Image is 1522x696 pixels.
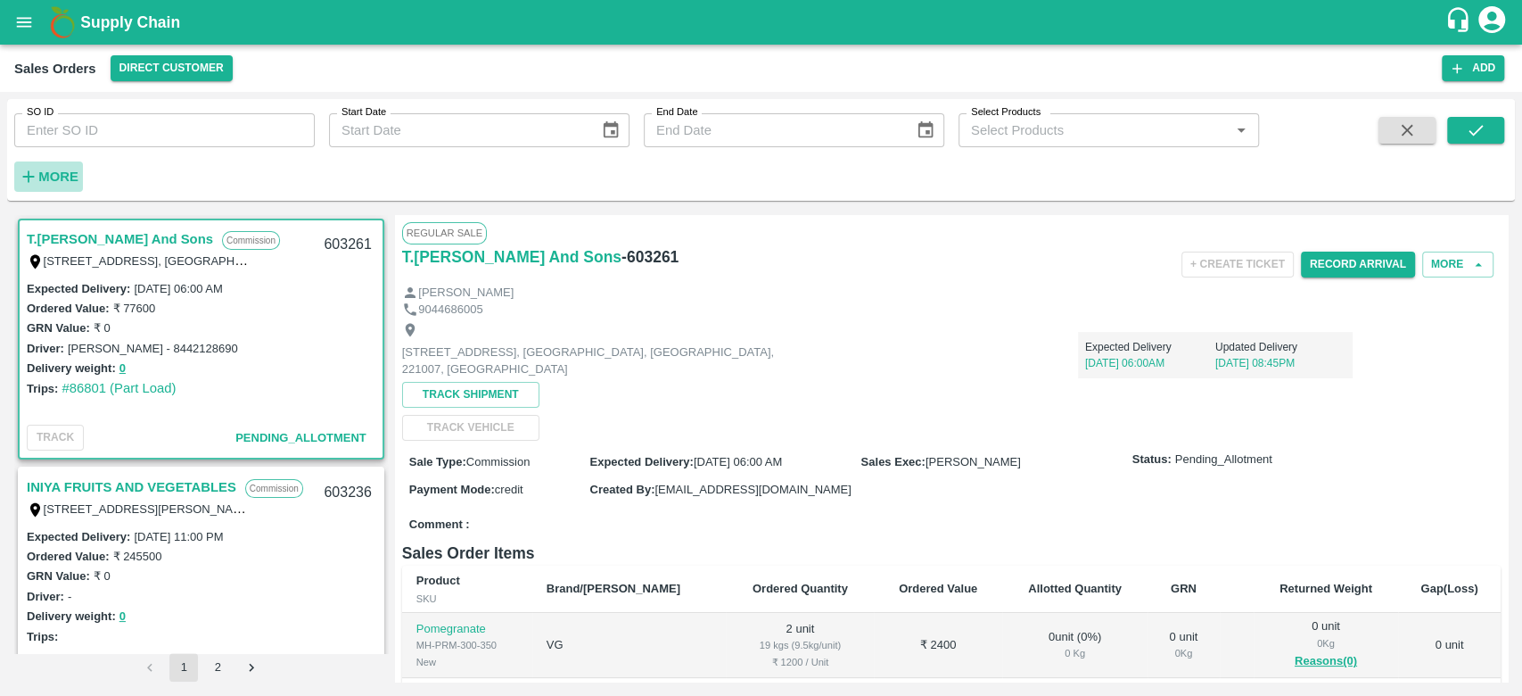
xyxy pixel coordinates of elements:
[416,654,518,670] div: New
[27,382,58,395] label: Trips:
[418,302,482,319] p: 9044686005
[694,455,782,468] span: [DATE] 06:00 AM
[402,541,1501,566] h6: Sales Order Items
[926,455,1021,468] span: [PERSON_NAME]
[621,244,679,269] h6: - 603261
[68,590,71,603] label: -
[402,222,487,244] span: Regular Sale
[861,455,926,468] label: Sales Exec :
[313,224,382,266] div: 603261
[1476,4,1508,41] div: account of current user
[594,113,628,147] button: Choose date
[495,483,523,496] span: credit
[329,113,587,147] input: Start Date
[1444,6,1476,38] div: customer-support
[416,591,518,607] div: SKU
[409,455,466,468] label: Sale Type :
[1268,618,1384,672] div: 0 unit
[1215,355,1345,371] p: [DATE] 08:45PM
[27,550,109,563] label: Ordered Value:
[1398,613,1501,678] td: 0 unit
[589,455,693,468] label: Expected Delivery :
[409,517,470,534] label: Comment :
[38,170,78,184] strong: More
[1085,339,1215,355] p: Expected Delivery
[971,105,1041,120] label: Select Products
[134,282,222,295] label: [DATE] 06:00 AM
[418,285,514,302] p: [PERSON_NAME]
[726,613,874,678] td: 2 unit
[68,342,238,355] label: [PERSON_NAME] - 8442128690
[44,253,585,268] label: [STREET_ADDRESS], [GEOGRAPHIC_DATA], [GEOGRAPHIC_DATA], 221007, [GEOGRAPHIC_DATA]
[1268,651,1384,672] button: Reasons(0)
[112,550,161,563] label: ₹ 245500
[1016,645,1133,661] div: 0 Kg
[1422,252,1493,278] button: More
[1162,629,1205,662] div: 0 unit
[14,113,315,147] input: Enter SO ID
[27,361,116,375] label: Delivery weight:
[547,582,680,595] b: Brand/[PERSON_NAME]
[169,653,198,682] button: page 1
[1085,355,1215,371] p: [DATE] 06:00AM
[402,344,803,377] p: [STREET_ADDRESS], [GEOGRAPHIC_DATA], [GEOGRAPHIC_DATA], 221007, [GEOGRAPHIC_DATA]
[27,590,64,603] label: Driver:
[222,231,280,250] p: Commission
[909,113,942,147] button: Choose date
[753,582,848,595] b: Ordered Quantity
[27,476,236,499] a: INIYA FRUITS AND VEGETABLES
[466,455,531,468] span: Commission
[235,431,366,444] span: Pending_Allotment
[313,472,382,514] div: 603236
[409,483,495,496] label: Payment Mode :
[14,162,83,192] button: More
[1215,339,1345,355] p: Updated Delivery
[1171,582,1197,595] b: GRN
[112,302,155,315] label: ₹ 77600
[1230,119,1253,142] button: Open
[416,637,518,653] div: MH-PRM-300-350
[27,282,130,295] label: Expected Delivery :
[27,302,109,315] label: Ordered Value:
[14,57,96,80] div: Sales Orders
[80,10,1444,35] a: Supply Chain
[402,382,539,408] button: Track Shipment
[899,582,977,595] b: Ordered Value
[27,105,53,120] label: SO ID
[119,359,126,379] button: 0
[532,613,727,678] td: VG
[27,569,90,583] label: GRN Value:
[80,13,180,31] b: Supply Chain
[4,2,45,43] button: open drawer
[654,483,851,496] span: [EMAIL_ADDRESS][DOMAIN_NAME]
[45,4,80,40] img: logo
[27,530,130,543] label: Expected Delivery :
[1028,582,1122,595] b: Allotted Quantity
[740,637,860,653] div: 19 kgs (9.5kg/unit)
[94,569,111,583] label: ₹ 0
[94,321,111,335] label: ₹ 0
[133,653,268,682] nav: pagination navigation
[341,105,386,120] label: Start Date
[237,653,266,682] button: Go to next page
[27,321,90,335] label: GRN Value:
[416,574,460,587] b: Product
[27,228,213,251] a: T.[PERSON_NAME] And Sons
[27,630,58,643] label: Trips:
[1016,629,1133,662] div: 0 unit ( 0 %)
[1162,645,1205,661] div: 0 Kg
[27,342,64,355] label: Driver:
[402,244,621,269] a: T.[PERSON_NAME] And Sons
[740,654,860,670] div: ₹ 1200 / Unit
[589,483,654,496] label: Created By :
[119,607,126,627] button: 0
[111,55,233,81] button: Select DC
[1279,582,1372,595] b: Returned Weight
[874,613,1001,678] td: ₹ 2400
[644,113,901,147] input: End Date
[1268,635,1384,651] div: 0 Kg
[44,501,254,516] label: [STREET_ADDRESS][PERSON_NAME]
[1132,452,1172,468] label: Status:
[656,105,697,120] label: End Date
